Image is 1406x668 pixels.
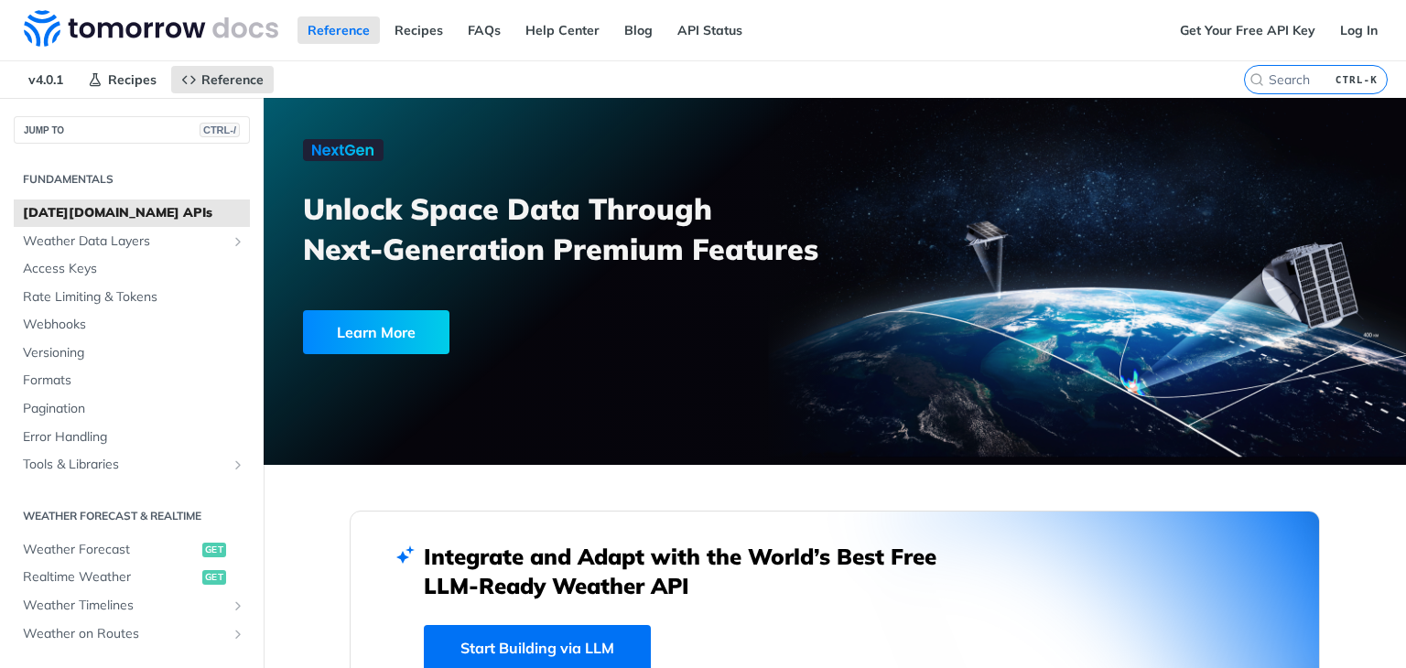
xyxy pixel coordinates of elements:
a: Error Handling [14,424,250,451]
span: Tools & Libraries [23,456,226,474]
span: Weather on Routes [23,625,226,643]
span: Weather Data Layers [23,232,226,251]
a: FAQs [458,16,511,44]
button: Show subpages for Weather Timelines [231,598,245,613]
a: Help Center [515,16,610,44]
a: Get Your Free API Key [1170,16,1325,44]
a: Recipes [384,16,453,44]
button: Show subpages for Weather on Routes [231,627,245,641]
h2: Integrate and Adapt with the World’s Best Free LLM-Ready Weather API [424,542,964,600]
h3: Unlock Space Data Through Next-Generation Premium Features [303,189,855,269]
a: Weather on RoutesShow subpages for Weather on Routes [14,620,250,648]
a: [DATE][DOMAIN_NAME] APIs [14,199,250,227]
span: get [202,570,226,585]
span: Pagination [23,400,245,418]
span: Versioning [23,344,245,362]
span: Error Handling [23,428,245,447]
a: Webhooks [14,311,250,339]
a: Pagination [14,395,250,423]
a: Reference [297,16,380,44]
span: Formats [23,372,245,390]
a: Formats [14,367,250,394]
span: Access Keys [23,260,245,278]
a: Rate Limiting & Tokens [14,284,250,311]
a: Access Keys [14,255,250,283]
span: Reference [201,71,264,88]
a: Tools & LibrariesShow subpages for Tools & Libraries [14,451,250,479]
svg: Search [1249,72,1264,87]
div: Learn More [303,310,449,354]
a: Weather TimelinesShow subpages for Weather Timelines [14,592,250,620]
span: CTRL-/ [200,123,240,137]
span: Rate Limiting & Tokens [23,288,245,307]
a: Reference [171,66,274,93]
kbd: CTRL-K [1331,70,1382,89]
a: Log In [1330,16,1388,44]
span: v4.0.1 [18,66,73,93]
a: Weather Data LayersShow subpages for Weather Data Layers [14,228,250,255]
button: Show subpages for Weather Data Layers [231,234,245,249]
a: Versioning [14,339,250,367]
a: Recipes [78,66,167,93]
img: Tomorrow.io Weather API Docs [24,10,278,47]
span: Recipes [108,71,157,88]
span: [DATE][DOMAIN_NAME] APIs [23,204,245,222]
span: Webhooks [23,316,245,334]
span: Realtime Weather [23,568,198,587]
span: Weather Timelines [23,597,226,615]
a: API Status [667,16,752,44]
span: get [202,543,226,557]
a: Weather Forecastget [14,536,250,564]
a: Learn More [303,310,744,354]
a: Blog [614,16,663,44]
img: NextGen [303,139,384,161]
button: Show subpages for Tools & Libraries [231,458,245,472]
button: JUMP TOCTRL-/ [14,116,250,144]
a: Realtime Weatherget [14,564,250,591]
h2: Weather Forecast & realtime [14,508,250,524]
h2: Fundamentals [14,171,250,188]
span: Weather Forecast [23,541,198,559]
